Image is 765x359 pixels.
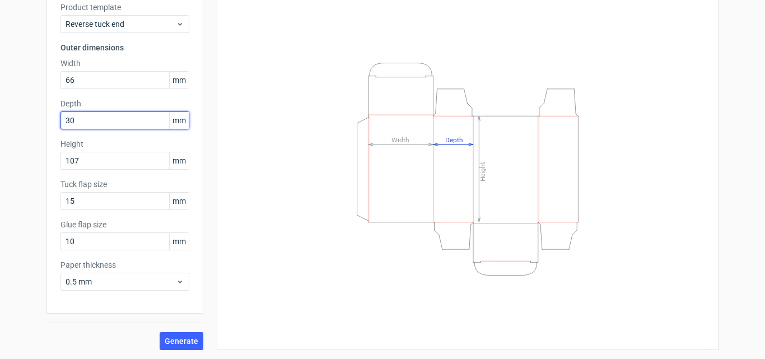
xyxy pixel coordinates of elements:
[169,233,189,250] span: mm
[391,136,409,143] tspan: Width
[169,152,189,169] span: mm
[445,136,463,143] tspan: Depth
[169,193,189,209] span: mm
[60,2,189,13] label: Product template
[66,276,176,287] span: 0.5 mm
[60,98,189,109] label: Depth
[60,138,189,150] label: Height
[169,72,189,88] span: mm
[165,337,198,345] span: Generate
[60,42,189,53] h3: Outer dimensions
[169,112,189,129] span: mm
[66,18,176,30] span: Reverse tuck end
[479,161,487,181] tspan: Height
[160,332,203,350] button: Generate
[60,179,189,190] label: Tuck flap size
[60,58,189,69] label: Width
[60,219,189,230] label: Glue flap size
[60,259,189,271] label: Paper thickness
